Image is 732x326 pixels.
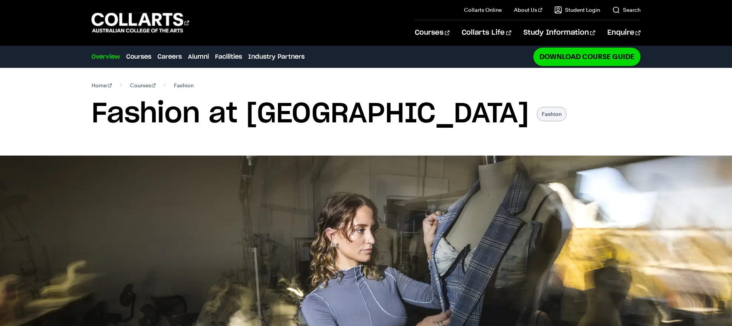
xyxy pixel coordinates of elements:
a: Industry Partners [248,52,305,61]
a: About Us [514,6,542,14]
a: Careers [157,52,182,61]
a: Alumni [188,52,209,61]
div: Go to homepage [91,12,189,34]
a: Study Information [523,20,595,45]
a: Overview [91,52,120,61]
a: Enquire [607,20,640,45]
a: Home [91,80,112,91]
h1: Fashion at [GEOGRAPHIC_DATA] [91,97,529,131]
a: Courses [126,52,151,61]
a: Courses [415,20,449,45]
p: Fashion [537,107,567,121]
a: Courses [130,80,156,91]
a: Download Course Guide [533,48,640,66]
a: Collarts Life [462,20,511,45]
a: Search [612,6,640,14]
span: Fashion [174,80,194,91]
a: Collarts Online [464,6,502,14]
a: Facilities [215,52,242,61]
a: Student Login [554,6,600,14]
